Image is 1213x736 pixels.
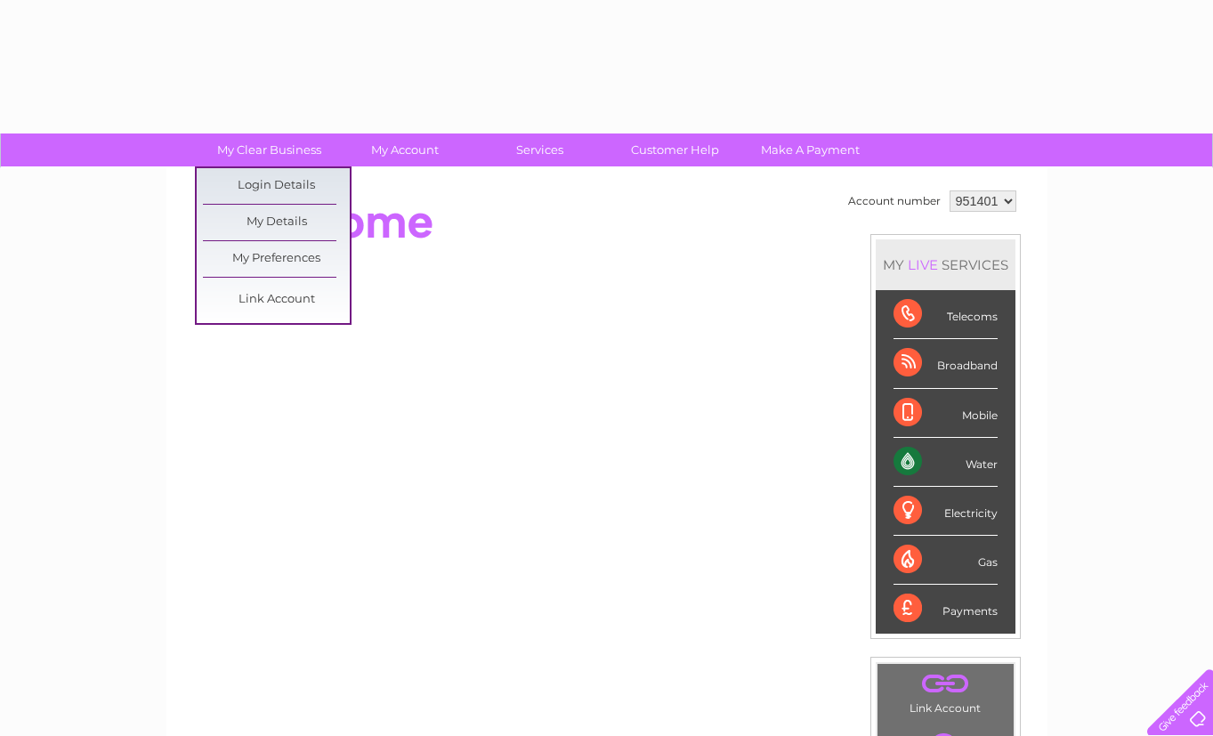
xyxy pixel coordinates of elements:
a: Login Details [203,168,350,204]
td: Account number [844,186,945,216]
div: Payments [894,585,998,633]
div: Water [894,438,998,487]
div: Broadband [894,339,998,388]
div: MY SERVICES [876,239,1015,290]
a: My Details [203,205,350,240]
div: Telecoms [894,290,998,339]
a: My Account [331,133,478,166]
a: . [882,668,1009,700]
div: Electricity [894,487,998,536]
div: Mobile [894,389,998,438]
a: Services [466,133,613,166]
a: Customer Help [602,133,748,166]
td: Link Account [877,663,1015,719]
a: Link Account [203,282,350,318]
a: My Preferences [203,241,350,277]
div: Gas [894,536,998,585]
a: My Clear Business [196,133,343,166]
a: Make A Payment [737,133,884,166]
div: LIVE [904,256,942,273]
